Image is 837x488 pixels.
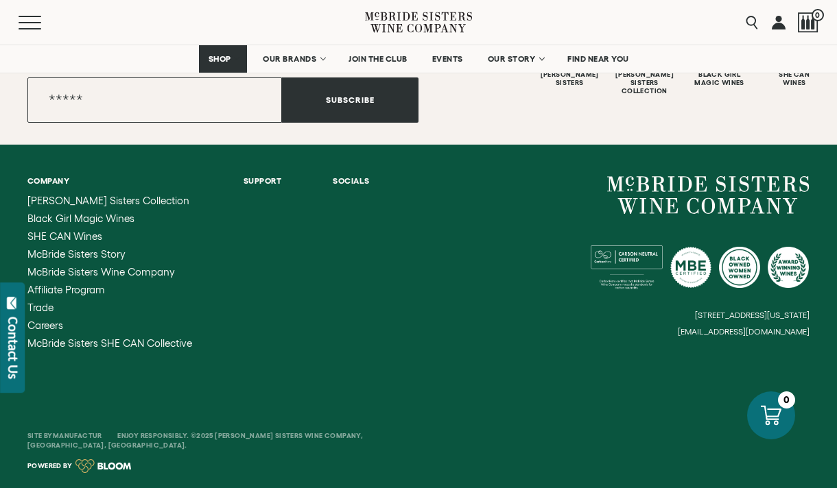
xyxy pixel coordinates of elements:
[534,71,605,87] div: [PERSON_NAME] Sisters
[479,45,552,73] a: OUR STORY
[423,45,472,73] a: EVENTS
[27,195,189,206] span: [PERSON_NAME] Sisters Collection
[778,391,795,408] div: 0
[432,54,463,64] span: EVENTS
[6,317,20,379] div: Contact Us
[27,230,102,242] span: SHE CAN Wines
[27,432,104,439] span: Site By
[254,45,333,73] a: OUR BRANDS
[27,77,282,123] input: Email
[27,319,63,331] span: Careers
[27,432,363,449] span: Enjoy Responsibly. ©2025 [PERSON_NAME] Sisters Wine Company, [GEOGRAPHIC_DATA], [GEOGRAPHIC_DATA].
[27,302,192,313] a: Trade
[53,432,102,439] a: Manufactur
[695,310,810,319] small: [STREET_ADDRESS][US_STATE]
[199,45,247,73] a: SHOP
[678,327,810,337] small: [EMAIL_ADDRESS][DOMAIN_NAME]
[27,248,126,260] span: McBride Sisters Story
[27,249,192,260] a: McBride Sisters Story
[340,45,416,73] a: JOIN THE CLUB
[812,9,824,21] span: 0
[27,463,72,469] span: Powered by
[27,284,192,295] a: Affiliate Program
[263,54,316,64] span: OUR BRANDS
[27,267,192,278] a: McBride Sisters Wine Company
[27,302,54,313] span: Trade
[27,338,192,349] a: McBride Sisters SHE CAN Collective
[19,16,68,29] button: Mobile Menu Trigger
[684,71,755,87] div: Black Girl Magic Wines
[27,195,192,206] a: McBride Sisters Collection
[349,54,408,64] span: JOIN THE CLUB
[27,266,175,278] span: McBride Sisters Wine Company
[27,284,105,295] span: Affiliate Program
[759,71,830,87] div: She Can Wines
[27,320,192,331] a: Careers
[609,71,680,95] div: [PERSON_NAME] Sisters Collection
[567,54,629,64] span: FIND NEAR YOU
[282,77,418,123] button: Subscribe
[27,231,192,242] a: SHE CAN Wines
[558,45,638,73] a: FIND NEAR YOU
[607,176,810,215] a: McBride Sisters Wine Company
[208,54,231,64] span: SHOP
[27,212,134,224] span: Black Girl Magic Wines
[488,54,536,64] span: OUR STORY
[27,213,192,224] a: Black Girl Magic Wines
